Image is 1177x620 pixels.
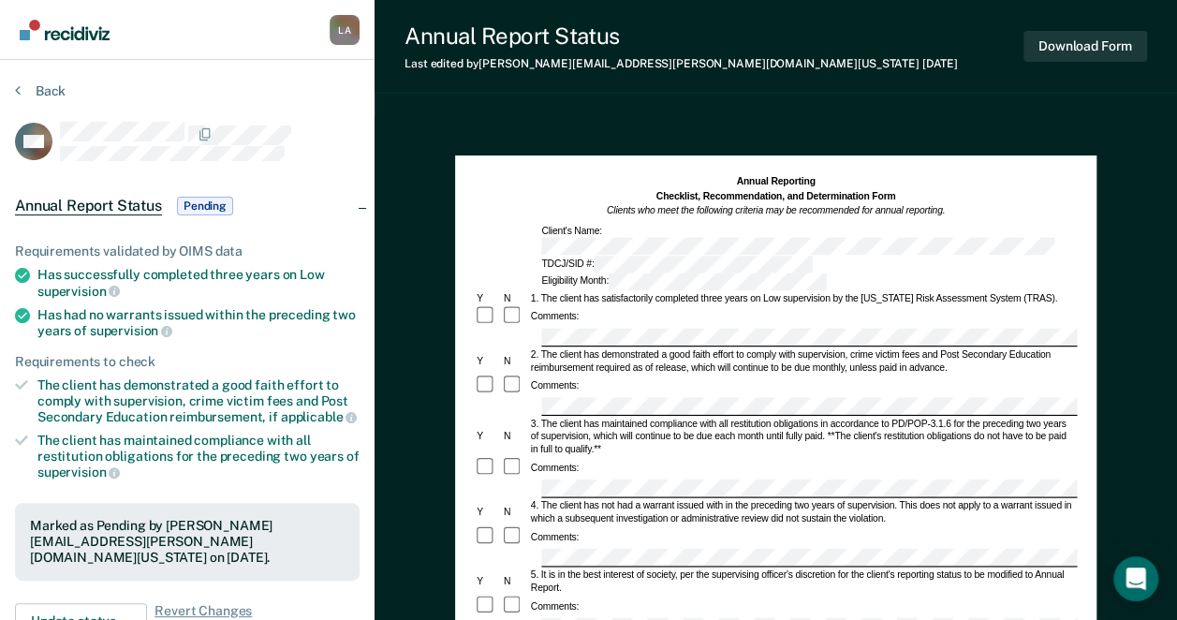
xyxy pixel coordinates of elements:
div: Comments: [528,462,581,475]
div: Y [474,575,501,588]
div: Has successfully completed three years on Low [37,267,360,299]
span: Annual Report Status [15,197,162,215]
div: Comments: [528,599,581,613]
div: Y [474,430,501,443]
em: Clients who meet the following criteria may be recommended for annual reporting. [606,205,944,216]
span: [DATE] [922,57,958,70]
div: The client has maintained compliance with all restitution obligations for the preceding two years of [37,433,360,480]
button: Profile dropdown button [330,15,360,45]
span: supervision [90,323,172,338]
strong: Checklist, Recommendation, and Determination Form [655,191,895,202]
div: Client's Name: [539,224,1077,254]
div: N [501,291,528,304]
div: N [501,430,528,443]
div: L A [330,15,360,45]
div: The client has demonstrated a good faith effort to comply with supervision, crime victim fees and... [37,377,360,425]
div: Requirements validated by OIMS data [15,244,360,259]
span: supervision [37,284,120,299]
div: Marked as Pending by [PERSON_NAME][EMAIL_ADDRESS][PERSON_NAME][DOMAIN_NAME][US_STATE] on [DATE]. [30,518,345,565]
div: Open Intercom Messenger [1113,556,1158,601]
div: Comments: [528,379,581,392]
div: Y [474,354,501,367]
button: Download Form [1023,31,1147,62]
div: 2. The client has demonstrated a good faith effort to comply with supervision, crime victim fees ... [528,347,1077,374]
div: Last edited by [PERSON_NAME][EMAIL_ADDRESS][PERSON_NAME][DOMAIN_NAME][US_STATE] [405,57,958,70]
div: 4. The client has not had a warrant issued with in the preceding two years of supervision. This d... [528,499,1077,525]
span: supervision [37,465,120,480]
div: 5. It is in the best interest of society, per the supervising officer's discretion for the client... [528,568,1077,595]
div: N [501,506,528,519]
div: 3. The client has maintained compliance with all restitution obligations in accordance to PD/POP-... [528,417,1077,456]
span: applicable [281,409,357,424]
div: Comments: [528,310,581,323]
div: Comments: [528,530,581,543]
span: Pending [177,197,233,215]
img: Recidiviz [20,20,110,40]
div: N [501,575,528,588]
div: TDCJ/SID #: [539,256,815,273]
div: Y [474,291,501,304]
div: N [501,354,528,367]
div: Has had no warrants issued within the preceding two years of [37,307,360,339]
div: 1. The client has satisfactorily completed three years on Low supervision by the [US_STATE] Risk ... [528,291,1077,304]
div: Requirements to check [15,354,360,370]
button: Back [15,82,66,99]
div: Eligibility Month: [539,273,829,291]
div: Y [474,506,501,519]
div: Annual Report Status [405,22,958,50]
strong: Annual Reporting [736,176,815,187]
